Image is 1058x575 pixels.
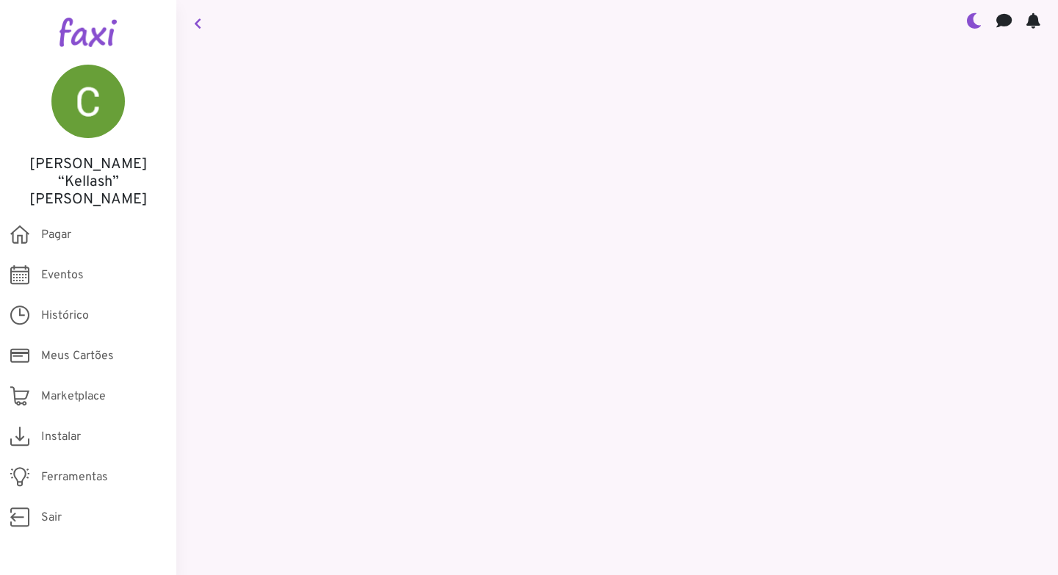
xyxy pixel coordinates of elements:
span: Sair [41,509,62,527]
span: Histórico [41,307,89,325]
span: Ferramentas [41,469,108,486]
span: Pagar [41,226,71,244]
h5: [PERSON_NAME] “Kellash” [PERSON_NAME] [22,156,154,209]
span: Meus Cartões [41,347,114,365]
span: Marketplace [41,388,106,405]
span: Eventos [41,267,84,284]
span: Instalar [41,428,81,446]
